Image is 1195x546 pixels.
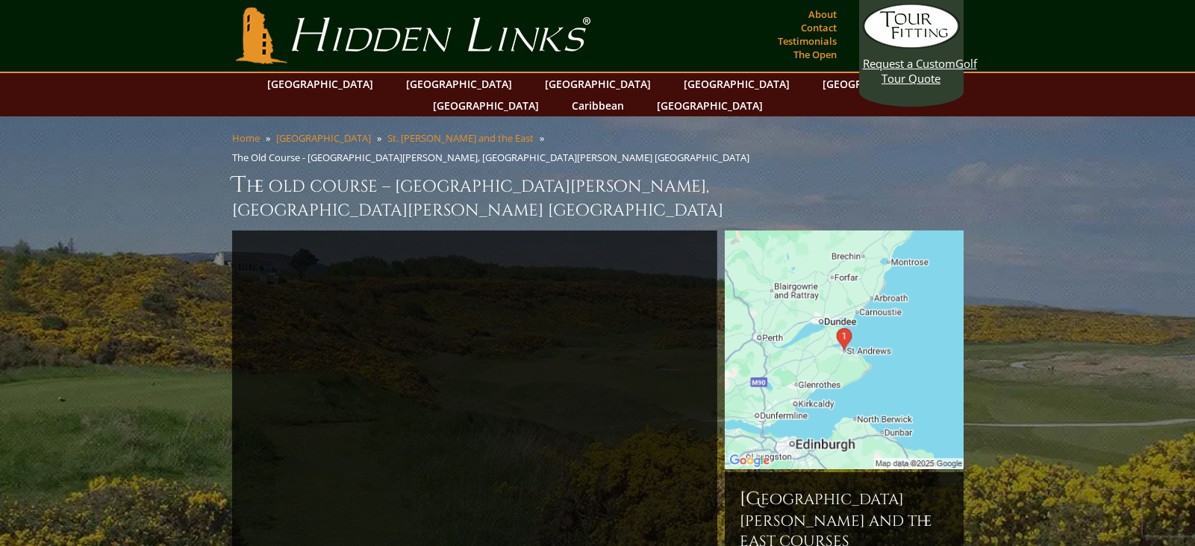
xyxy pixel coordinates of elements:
img: Google Map of St Andrews Links, St Andrews, United Kingdom [725,230,964,469]
a: [GEOGRAPHIC_DATA] [676,73,797,95]
a: The Open [790,44,840,65]
a: Contact [797,17,840,38]
a: [GEOGRAPHIC_DATA] [399,73,520,95]
a: [GEOGRAPHIC_DATA] [260,73,381,95]
li: The Old Course - [GEOGRAPHIC_DATA][PERSON_NAME], [GEOGRAPHIC_DATA][PERSON_NAME] [GEOGRAPHIC_DATA] [232,151,755,164]
a: [GEOGRAPHIC_DATA] [425,95,546,116]
a: [GEOGRAPHIC_DATA] [276,131,371,145]
a: St. [PERSON_NAME] and the East [387,131,534,145]
span: Request a Custom [863,56,955,71]
a: Caribbean [564,95,631,116]
h1: The Old Course – [GEOGRAPHIC_DATA][PERSON_NAME], [GEOGRAPHIC_DATA][PERSON_NAME] [GEOGRAPHIC_DATA] [232,170,964,222]
a: [GEOGRAPHIC_DATA] [815,73,936,95]
a: [GEOGRAPHIC_DATA] [537,73,658,95]
a: Testimonials [774,31,840,51]
a: [GEOGRAPHIC_DATA] [649,95,770,116]
a: Request a CustomGolf Tour Quote [863,4,960,86]
a: Home [232,131,260,145]
a: About [805,4,840,25]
